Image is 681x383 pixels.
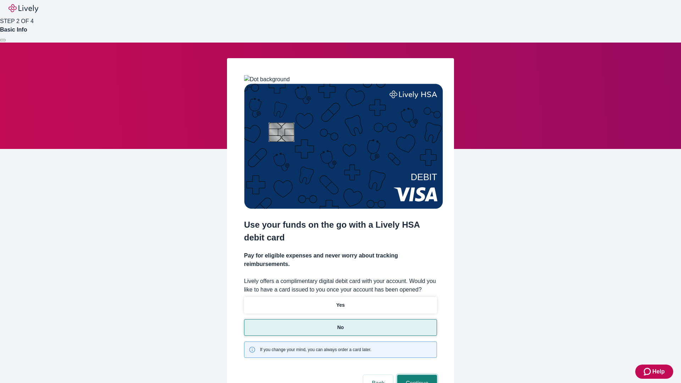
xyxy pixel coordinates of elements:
img: Dot background [244,75,290,84]
p: Yes [336,301,345,309]
h2: Use your funds on the go with a Lively HSA debit card [244,218,437,244]
span: Help [652,367,665,376]
p: No [337,324,344,331]
button: Yes [244,297,437,313]
button: No [244,319,437,336]
label: Lively offers a complimentary digital debit card with your account. Would you like to have a card... [244,277,437,294]
button: Zendesk support iconHelp [635,365,673,379]
svg: Zendesk support icon [644,367,652,376]
img: Lively [9,4,38,13]
img: Debit card [244,84,443,209]
h4: Pay for eligible expenses and never worry about tracking reimbursements. [244,251,437,268]
span: If you change your mind, you can always order a card later. [260,346,371,353]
